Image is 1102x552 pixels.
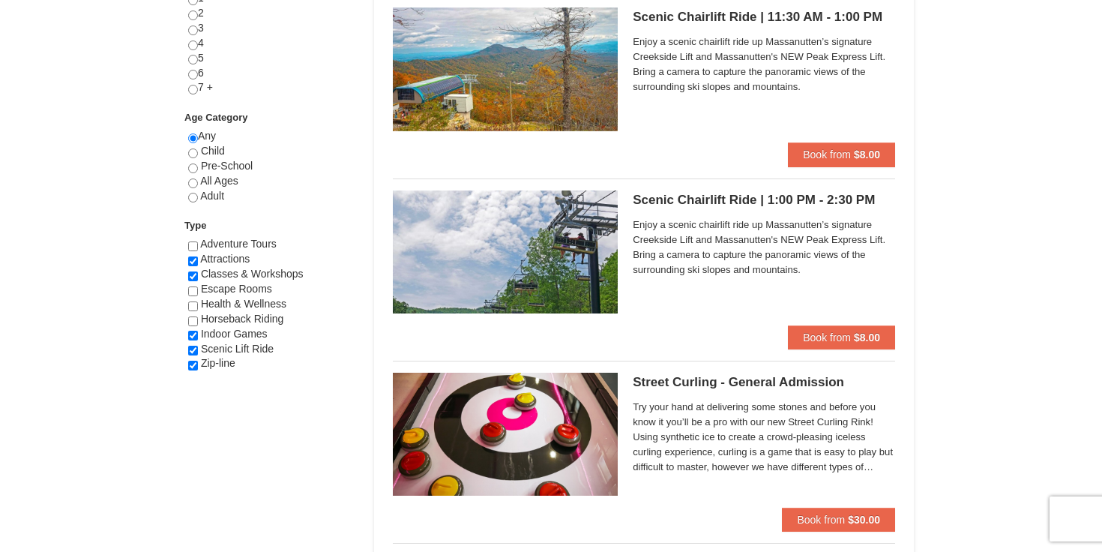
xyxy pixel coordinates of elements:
[633,10,895,25] h5: Scenic Chairlift Ride | 11:30 AM - 1:00 PM
[188,129,355,218] div: Any
[201,160,253,172] span: Pre-School
[848,514,880,526] strong: $30.00
[633,400,895,475] span: Try your hand at delivering some stones and before you know it you’ll be a pro with our new Stree...
[788,142,895,166] button: Book from $8.00
[200,190,224,202] span: Adult
[393,373,618,496] img: 15390471-88-44377514.jpg
[393,190,618,313] img: 24896431-9-664d1467.jpg
[393,7,618,130] img: 24896431-13-a88f1aaf.jpg
[633,375,895,390] h5: Street Curling - General Admission
[201,328,268,340] span: Indoor Games
[201,343,274,355] span: Scenic Lift Ride
[803,148,851,160] span: Book from
[201,268,304,280] span: Classes & Workshops
[200,253,250,265] span: Attractions
[201,298,286,310] span: Health & Wellness
[633,193,895,208] h5: Scenic Chairlift Ride | 1:00 PM - 2:30 PM
[200,175,238,187] span: All Ages
[200,238,277,250] span: Adventure Tours
[184,112,248,123] strong: Age Category
[782,508,895,532] button: Book from $30.00
[854,331,880,343] strong: $8.00
[788,325,895,349] button: Book from $8.00
[854,148,880,160] strong: $8.00
[803,331,851,343] span: Book from
[201,357,235,369] span: Zip-line
[184,220,206,231] strong: Type
[797,514,845,526] span: Book from
[201,313,284,325] span: Horseback Riding
[201,145,225,157] span: Child
[633,34,895,94] span: Enjoy a scenic chairlift ride up Massanutten’s signature Creekside Lift and Massanutten's NEW Pea...
[633,217,895,277] span: Enjoy a scenic chairlift ride up Massanutten’s signature Creekside Lift and Massanutten's NEW Pea...
[201,283,272,295] span: Escape Rooms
